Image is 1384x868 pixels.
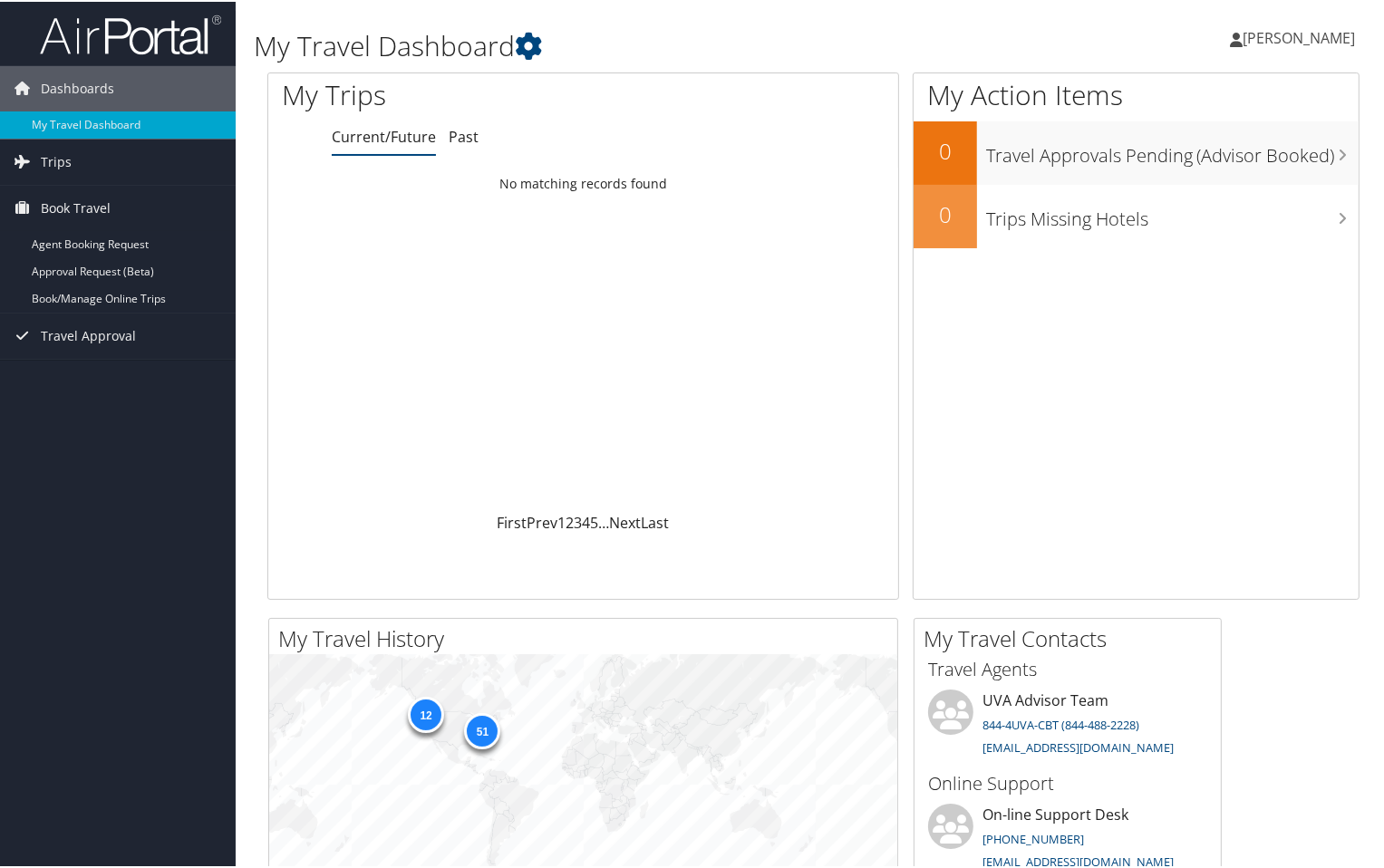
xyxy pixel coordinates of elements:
[268,166,898,198] td: No matching records found
[497,511,527,531] a: First
[982,852,1174,868] a: [EMAIL_ADDRESS][DOMAIN_NAME]
[590,511,598,531] a: 5
[914,134,977,165] h2: 0
[557,511,566,531] a: 1
[982,738,1174,754] a: [EMAIL_ADDRESS][DOMAIN_NAME]
[914,198,977,228] h2: 0
[574,511,582,531] a: 3
[982,715,1139,731] a: 844-4UVA-CBT (844-488-2228)
[40,12,221,54] img: airportal-logo.png
[641,511,669,531] a: Last
[609,511,641,531] a: Next
[332,125,436,145] a: Current/Future
[41,138,72,183] span: Trips
[986,196,1359,230] h3: Trips Missing Hotels
[254,25,1000,63] h1: My Travel Dashboard
[982,829,1084,845] a: [PHONE_NUMBER]
[986,132,1359,167] h3: Travel Approvals Pending (Advisor Booked)
[919,688,1216,762] li: UVA Advisor Team
[914,120,1359,183] a: 0Travel Approvals Pending (Advisor Booked)
[449,125,479,145] a: Past
[924,622,1221,652] h2: My Travel Contacts
[914,183,1359,246] a: 0Trips Missing Hotels
[527,511,557,531] a: Prev
[598,511,609,531] span: …
[928,655,1207,680] h3: Travel Agents
[408,695,444,731] div: 12
[914,74,1359,112] h1: My Action Items
[41,312,136,357] span: Travel Approval
[1243,26,1355,46] span: [PERSON_NAME]
[464,711,500,747] div: 51
[582,511,590,531] a: 4
[278,622,897,652] h2: My Travel History
[41,184,111,229] span: Book Travel
[566,511,574,531] a: 2
[928,769,1207,795] h3: Online Support
[1230,9,1373,63] a: [PERSON_NAME]
[41,64,114,110] span: Dashboards
[282,74,622,112] h1: My Trips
